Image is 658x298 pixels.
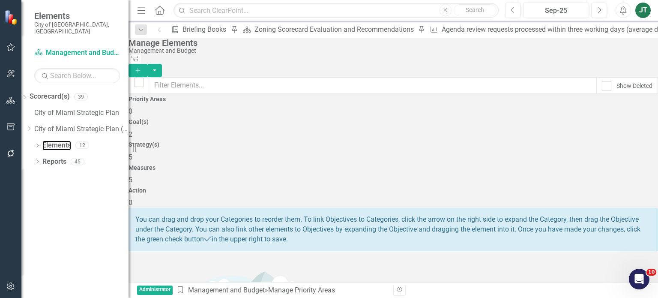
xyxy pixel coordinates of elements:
[34,11,120,21] span: Elements
[646,269,656,276] span: 10
[129,48,654,54] div: Management and Budget
[129,208,658,251] div: You can drag and drop your Categories to reorder them. To link Objectives to Categories, click th...
[454,4,496,16] button: Search
[129,96,658,102] h4: Priority Areas
[34,124,129,134] a: City of Miami Strategic Plan (NEW)
[30,92,70,102] a: Scorecard(s)
[182,24,229,35] div: Briefing Books
[34,108,129,118] a: City of Miami Strategic Plan
[42,157,66,167] a: Reports
[466,6,484,13] span: Search
[149,77,597,94] input: Filter Elements...
[4,9,19,24] img: ClearPoint Strategy
[523,3,589,18] button: Sep-25
[34,68,120,83] input: Search Below...
[71,158,84,165] div: 45
[629,269,649,289] iframe: Intercom live chat
[616,81,652,90] div: Show Deleted
[129,187,658,194] h4: Action
[129,165,658,171] h4: Measures
[34,21,120,35] small: City of [GEOGRAPHIC_DATA], [GEOGRAPHIC_DATA]
[42,141,71,151] a: Elements
[254,24,416,35] div: Zoning Scorecard Evaluation and Recommendations
[239,24,416,35] a: Zoning Scorecard Evaluation and Recommendations
[129,141,658,148] h4: Strategy(s)
[168,24,229,35] a: Briefing Books
[176,286,387,295] div: » Manage Priority Areas
[75,142,89,149] div: 12
[129,38,654,48] div: Manage Elements
[526,6,586,16] div: Sep-25
[34,48,120,58] a: Management and Budget
[129,119,658,125] h4: Goal(s)
[188,286,265,294] a: Management and Budget
[74,93,88,100] div: 39
[173,3,498,18] input: Search ClearPoint...
[137,286,173,295] span: Administrator
[635,3,651,18] button: JT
